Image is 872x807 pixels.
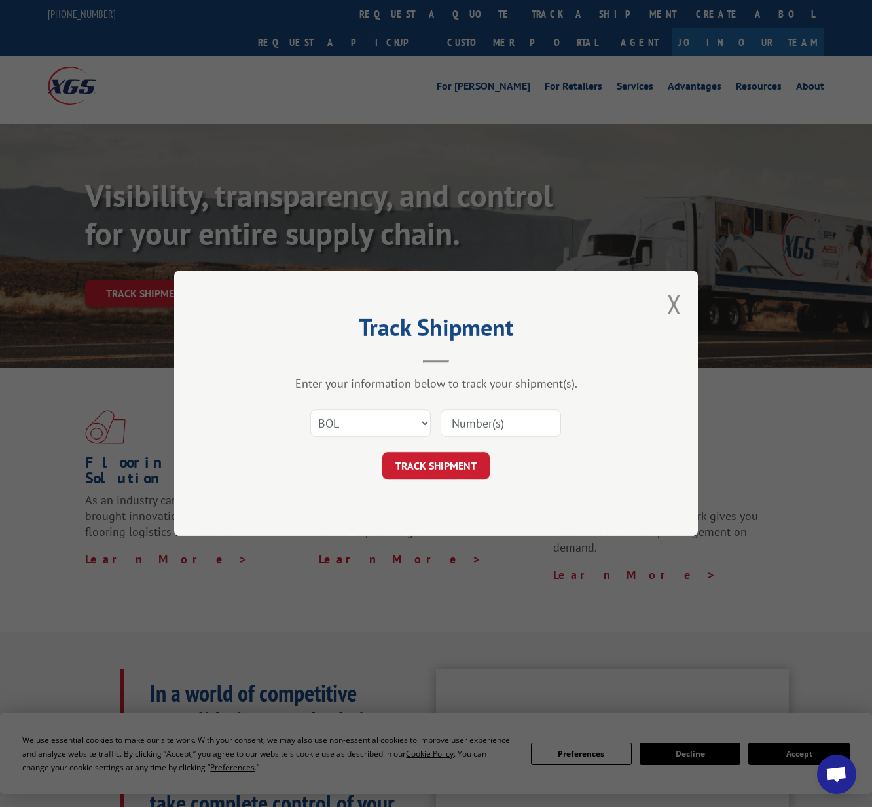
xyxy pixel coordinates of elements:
[817,755,856,794] div: Open chat
[240,377,632,392] div: Enter your information below to track your shipment(s).
[240,318,632,343] h2: Track Shipment
[382,453,490,480] button: TRACK SHIPMENT
[667,287,681,322] button: Close modal
[441,410,561,438] input: Number(s)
